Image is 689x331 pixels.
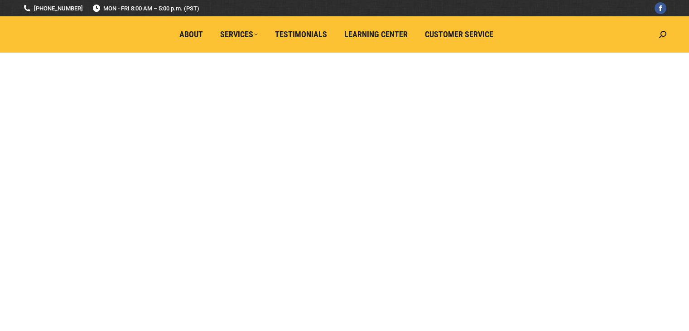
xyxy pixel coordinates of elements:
span: Learning Center [344,29,408,39]
span: MON - FRI 8:00 AM – 5:00 p.m. (PST) [92,4,199,13]
a: [PHONE_NUMBER] [23,4,83,13]
a: About [173,26,209,43]
a: Facebook page opens in new window [655,2,666,14]
span: Services [220,29,258,39]
span: About [179,29,203,39]
span: Customer Service [425,29,493,39]
a: Testimonials [269,26,333,43]
a: Learning Center [338,26,414,43]
a: Customer Service [419,26,500,43]
span: Testimonials [275,29,327,39]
